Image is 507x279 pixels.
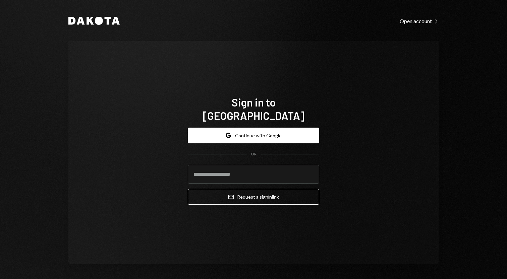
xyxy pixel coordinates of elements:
button: Request a signinlink [188,189,319,205]
button: Continue with Google [188,128,319,143]
div: Open account [400,18,439,24]
div: OR [251,151,257,157]
a: Open account [400,17,439,24]
h1: Sign in to [GEOGRAPHIC_DATA] [188,95,319,122]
